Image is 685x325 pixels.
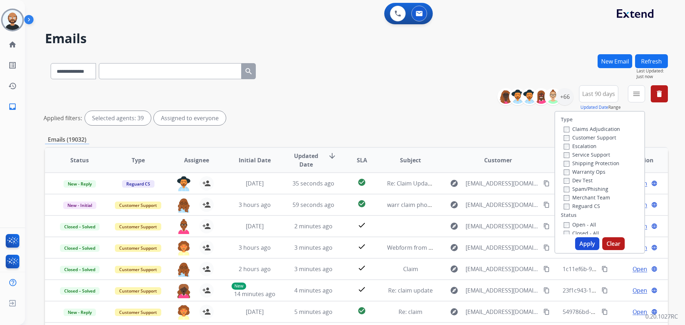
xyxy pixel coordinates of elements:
[202,308,211,316] mat-icon: person_add
[388,286,433,294] span: Re: claim update
[2,10,22,30] img: avatar
[564,161,569,167] input: Shipping Protection
[543,223,550,229] mat-icon: content_copy
[44,114,82,122] p: Applied filters:
[575,237,599,250] button: Apply
[400,156,421,164] span: Subject
[293,179,334,187] span: 35 seconds ago
[580,104,621,110] span: Range
[60,223,100,230] span: Closed – Solved
[561,212,577,219] label: Status
[85,111,151,125] div: Selected agents: 39
[60,266,100,273] span: Closed – Solved
[564,186,608,192] label: Spam/Phishing
[582,92,615,95] span: Last 90 days
[651,266,658,272] mat-icon: language
[115,309,161,316] span: Customer Support
[8,102,17,111] mat-icon: inbox
[357,199,366,208] mat-icon: check_circle
[450,286,458,295] mat-icon: explore
[556,88,573,105] div: +66
[580,105,608,110] button: Updated Date
[177,283,191,298] img: agent-avatar
[387,201,436,209] span: warr claim photos
[466,308,539,316] span: [EMAIL_ADDRESS][DOMAIN_NAME]
[357,221,366,229] mat-icon: check
[357,264,366,272] mat-icon: check
[655,90,664,98] mat-icon: delete
[564,187,569,192] input: Spam/Phishing
[293,201,334,209] span: 59 seconds ago
[177,262,191,277] img: agent-avatar
[602,309,608,315] mat-icon: content_copy
[45,31,668,46] h2: Emails
[450,200,458,209] mat-icon: explore
[399,308,422,316] span: Re: claim
[561,116,573,123] label: Type
[177,240,191,255] img: agent-avatar
[564,127,569,132] input: Claims Adjudication
[234,290,275,298] span: 14 minutes ago
[450,265,458,273] mat-icon: explore
[64,180,96,188] span: New - Reply
[177,198,191,213] img: agent-avatar
[154,111,226,125] div: Assigned to everyone
[202,222,211,230] mat-icon: person_add
[294,265,333,273] span: 3 minutes ago
[651,244,658,251] mat-icon: language
[115,244,161,252] span: Customer Support
[564,143,597,149] label: Escalation
[63,202,96,209] span: New - Initial
[564,135,569,141] input: Customer Support
[466,286,539,295] span: [EMAIL_ADDRESS][DOMAIN_NAME]
[8,40,17,49] mat-icon: home
[8,82,17,90] mat-icon: history
[564,151,610,158] label: Service Support
[636,74,668,80] span: Just now
[579,85,618,102] button: Last 90 days
[651,202,658,208] mat-icon: language
[8,61,17,70] mat-icon: list_alt
[239,265,271,273] span: 2 hours ago
[564,134,616,141] label: Customer Support
[563,308,673,316] span: 549786bd-8b46-4de2-91ac-ee4443cc712d
[239,244,271,252] span: 3 hours ago
[543,244,550,251] mat-icon: content_copy
[598,54,632,68] button: New Email
[543,202,550,208] mat-icon: content_copy
[602,266,608,272] mat-icon: content_copy
[387,244,549,252] span: Webform from [EMAIL_ADDRESS][DOMAIN_NAME] on [DATE]
[450,308,458,316] mat-icon: explore
[246,222,264,230] span: [DATE]
[294,222,333,230] span: 2 minutes ago
[328,152,336,160] mat-icon: arrow_downward
[239,201,271,209] span: 3 hours ago
[564,194,610,201] label: Merchant Team
[357,178,366,187] mat-icon: check_circle
[632,90,641,98] mat-icon: menu
[60,244,100,252] span: Closed – Solved
[602,287,608,294] mat-icon: content_copy
[543,287,550,294] mat-icon: content_copy
[403,265,418,273] span: Claim
[184,156,209,164] span: Assignee
[387,179,501,187] span: Re: Claim Update: Parts ordered for repair
[290,152,323,169] span: Updated Date
[564,204,569,209] input: Reguard CS
[357,306,366,315] mat-icon: check_circle
[246,308,264,316] span: [DATE]
[645,312,678,321] p: 0.20.1027RC
[177,176,191,191] img: agent-avatar
[450,179,458,188] mat-icon: explore
[563,265,668,273] span: 1c11ef6b-9dfa-4665-a8ef-4d27258194f6
[633,286,647,295] span: Open
[466,200,539,209] span: [EMAIL_ADDRESS][DOMAIN_NAME]
[484,156,512,164] span: Customer
[239,156,271,164] span: Initial Date
[202,243,211,252] mat-icon: person_add
[64,309,96,316] span: New - Reply
[564,195,569,201] input: Merchant Team
[202,179,211,188] mat-icon: person_add
[543,309,550,315] mat-icon: content_copy
[45,135,89,144] p: Emails (19032)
